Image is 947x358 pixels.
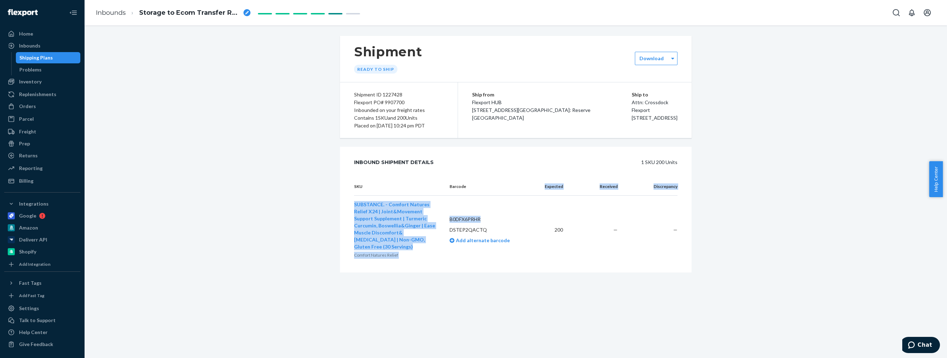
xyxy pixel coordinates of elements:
div: Shopify [19,248,36,255]
button: Help Center [929,161,943,197]
div: Amazon [19,224,38,231]
a: Deliverr API [4,234,80,245]
div: Shipping Plans [19,54,53,61]
a: Replenishments [4,89,80,100]
a: Settings [4,303,80,314]
ol: breadcrumbs [90,2,256,23]
th: SKU [354,178,444,196]
div: Billing [19,177,33,184]
a: Billing [4,175,80,187]
div: Ready to ship [354,65,397,74]
div: Settings [19,305,39,312]
div: Orders [19,103,36,110]
a: Problems [16,64,81,75]
button: Open Search Box [889,6,903,20]
div: Reporting [19,165,43,172]
a: Shopify [4,246,80,257]
iframe: Opens a widget where you can chat to one of our agents [902,337,940,354]
div: Help Center [19,329,48,336]
th: Discrepancy [623,178,677,196]
div: 1 SKU 200 Units [450,155,677,169]
p: DSTEP2QACTQ [450,226,528,233]
a: Help Center [4,327,80,338]
th: Expected [533,178,569,196]
button: Close Navigation [66,6,80,20]
div: Integrations [19,200,49,207]
div: Inventory [19,78,42,85]
a: Orders [4,101,80,112]
div: Add Fast Tag [19,293,44,299]
div: Fast Tags [19,280,42,287]
div: Inbound Shipment Details [354,155,434,169]
div: Flexport PO# 9907700 [354,99,444,106]
a: Amazon [4,222,80,233]
img: Flexport logo [8,9,38,16]
div: Prep [19,140,30,147]
span: Storage to Ecom Transfer RPYK8JUGLTI11 [139,8,241,18]
button: Integrations [4,198,80,209]
div: Placed on [DATE] 10:24 pm PDT [354,122,444,130]
div: Inbounded on your freight rates [354,106,444,114]
th: Barcode [444,178,534,196]
div: Returns [19,152,38,159]
span: Flexport HUB [STREET_ADDRESS][GEOGRAPHIC_DATA]: Reserve [GEOGRAPHIC_DATA] [472,99,590,121]
div: Replenishments [19,91,56,98]
label: Download [639,55,664,62]
a: Home [4,28,80,39]
p: Ship to [632,91,677,99]
td: 200 [533,196,569,264]
button: Talk to Support [4,315,80,326]
span: Comfort Natures Relief [354,252,398,258]
a: Reporting [4,163,80,174]
div: Shipment ID 1227428 [354,91,444,99]
a: Google [4,210,80,221]
div: Add Integration [19,261,50,267]
div: Contains 1 SKU and 200 Units [354,114,444,122]
a: Inventory [4,76,80,87]
span: [STREET_ADDRESS] [632,115,677,121]
a: Returns [4,150,80,161]
span: — [613,227,618,233]
span: SUBSTANCE. - Comfort Natures Relief X24 | Joint&Movement Support Supplement | Turmeric Curcumin, ... [354,201,435,250]
button: Fast Tags [4,277,80,289]
h1: Shipment [354,44,422,59]
span: — [673,227,677,233]
p: B0DFX6PRHR [450,216,528,223]
a: Add Integration [4,260,80,269]
div: Inbounds [19,42,41,49]
div: Parcel [19,115,34,123]
a: Inbounds [96,9,126,17]
div: Google [19,212,36,219]
p: Flexport [632,106,677,114]
a: Inbounds [4,40,80,51]
th: Received [569,178,623,196]
div: Freight [19,128,36,135]
a: Add alternate barcode [450,237,510,243]
div: Talk to Support [19,317,56,324]
button: Open notifications [905,6,919,20]
div: Problems [19,66,42,73]
a: Prep [4,138,80,149]
div: Deliverr API [19,236,47,243]
button: Give Feedback [4,339,80,350]
div: Give Feedback [19,341,53,348]
a: Add Fast Tag [4,291,80,300]
p: Ship from [472,91,632,99]
a: Parcel [4,113,80,125]
a: Shipping Plans [16,52,81,63]
button: Open account menu [920,6,934,20]
span: Add alternate barcode [454,237,510,243]
a: Freight [4,126,80,137]
p: Attn: Crossdock [632,99,677,106]
div: Home [19,30,33,37]
button: SUBSTANCE. - Comfort Natures Relief X24 | Joint&Movement Support Supplement | Turmeric Curcumin, ... [354,201,438,250]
